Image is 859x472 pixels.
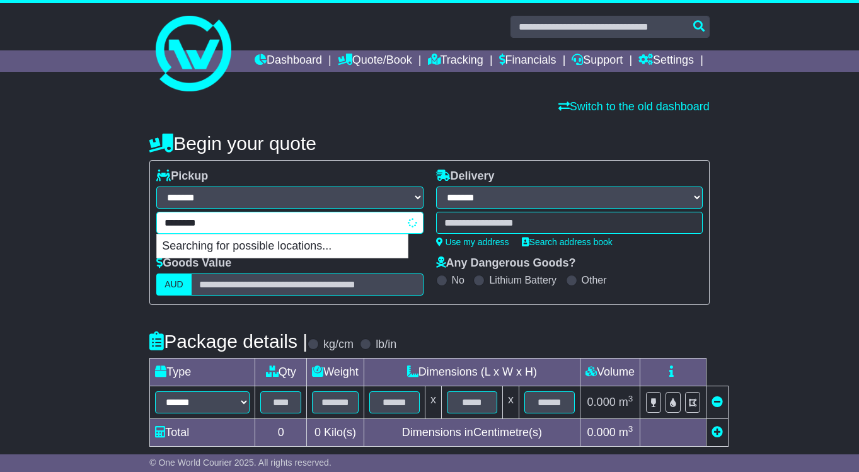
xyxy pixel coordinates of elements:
[619,426,633,439] span: m
[314,426,321,439] span: 0
[428,50,483,72] a: Tracking
[582,274,607,286] label: Other
[436,237,509,247] a: Use my address
[364,359,580,386] td: Dimensions (L x W x H)
[436,256,576,270] label: Any Dangerous Goods?
[522,237,613,247] a: Search address book
[587,426,616,439] span: 0.000
[149,133,710,154] h4: Begin your quote
[558,100,710,113] a: Switch to the old dashboard
[712,426,723,439] a: Add new item
[376,338,396,352] label: lb/in
[619,396,633,408] span: m
[156,170,208,183] label: Pickup
[156,273,192,296] label: AUD
[587,396,616,408] span: 0.000
[156,256,231,270] label: Goods Value
[580,359,640,386] td: Volume
[255,419,307,447] td: 0
[489,274,556,286] label: Lithium Battery
[338,50,412,72] a: Quote/Book
[323,338,354,352] label: kg/cm
[502,386,519,419] td: x
[307,359,364,386] td: Weight
[436,170,495,183] label: Delivery
[638,50,694,72] a: Settings
[150,359,255,386] td: Type
[307,419,364,447] td: Kilo(s)
[157,234,408,258] p: Searching for possible locations...
[572,50,623,72] a: Support
[150,419,255,447] td: Total
[149,331,308,352] h4: Package details |
[364,419,580,447] td: Dimensions in Centimetre(s)
[499,50,556,72] a: Financials
[156,212,423,234] typeahead: Please provide city
[425,386,441,419] td: x
[628,424,633,434] sup: 3
[149,458,331,468] span: © One World Courier 2025. All rights reserved.
[712,396,723,408] a: Remove this item
[255,50,322,72] a: Dashboard
[452,274,464,286] label: No
[628,394,633,403] sup: 3
[255,359,307,386] td: Qty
